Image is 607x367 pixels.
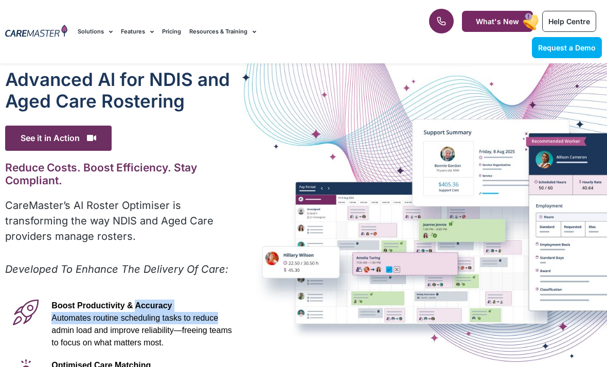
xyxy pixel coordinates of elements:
[162,14,181,49] a: Pricing
[538,43,596,52] span: Request a Demo
[476,17,519,26] span: What's New
[51,313,231,347] span: Automates routine scheduling tasks to reduce admin load and improve reliability—freeing teams to ...
[542,11,596,32] a: Help Centre
[5,198,244,244] p: CareMaster’s AI Roster Optimiser is transforming the way NDIS and Aged Care providers manage rost...
[51,301,172,310] span: Boost Productivity & Accuracy
[78,14,113,49] a: Solutions
[462,11,533,32] a: What's New
[5,25,67,39] img: CareMaster Logo
[78,14,387,49] nav: Menu
[5,68,244,112] h1: Advanced Al for NDIS and Aged Care Rostering
[5,126,112,151] span: See it in Action
[5,263,228,275] em: Developed To Enhance The Delivery Of Care:
[121,14,154,49] a: Features
[189,14,256,49] a: Resources & Training
[5,161,244,187] h2: Reduce Costs. Boost Efficiency. Stay Compliant.
[548,17,590,26] span: Help Centre
[532,37,602,58] a: Request a Demo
